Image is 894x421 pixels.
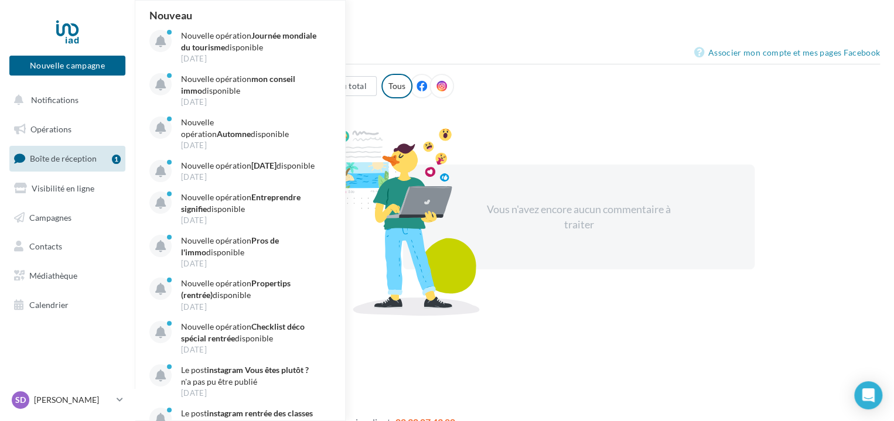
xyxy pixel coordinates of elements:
span: Notifications [31,95,79,105]
span: Campagnes [29,212,71,222]
a: Campagnes [7,206,128,230]
span: Opérations [30,124,71,134]
span: Médiathèque [29,271,77,280]
a: Calendrier [7,293,128,317]
span: Calendrier [29,300,69,310]
div: Boîte de réception [149,19,880,36]
a: Associer mon compte et mes pages Facebook [694,46,880,60]
a: Opérations [7,117,128,142]
div: 3 Commentaires [149,107,880,118]
a: Visibilité en ligne [7,176,128,201]
div: Vous n'avez encore aucun commentaire à traiter [478,202,680,232]
button: Notifications [7,88,123,112]
div: Open Intercom Messenger [854,381,882,409]
p: [PERSON_NAME] [34,394,112,406]
span: SD [15,394,26,406]
span: Contacts [29,241,62,251]
a: SD [PERSON_NAME] [9,389,125,411]
div: Tous [381,74,412,98]
div: 1 [112,155,121,164]
a: Contacts [7,234,128,259]
span: Visibilité en ligne [32,183,94,193]
span: Boîte de réception [30,153,97,163]
button: Nouvelle campagne [9,56,125,76]
button: Au total [326,76,377,96]
a: Médiathèque [7,263,128,288]
a: Boîte de réception1 [7,146,128,171]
